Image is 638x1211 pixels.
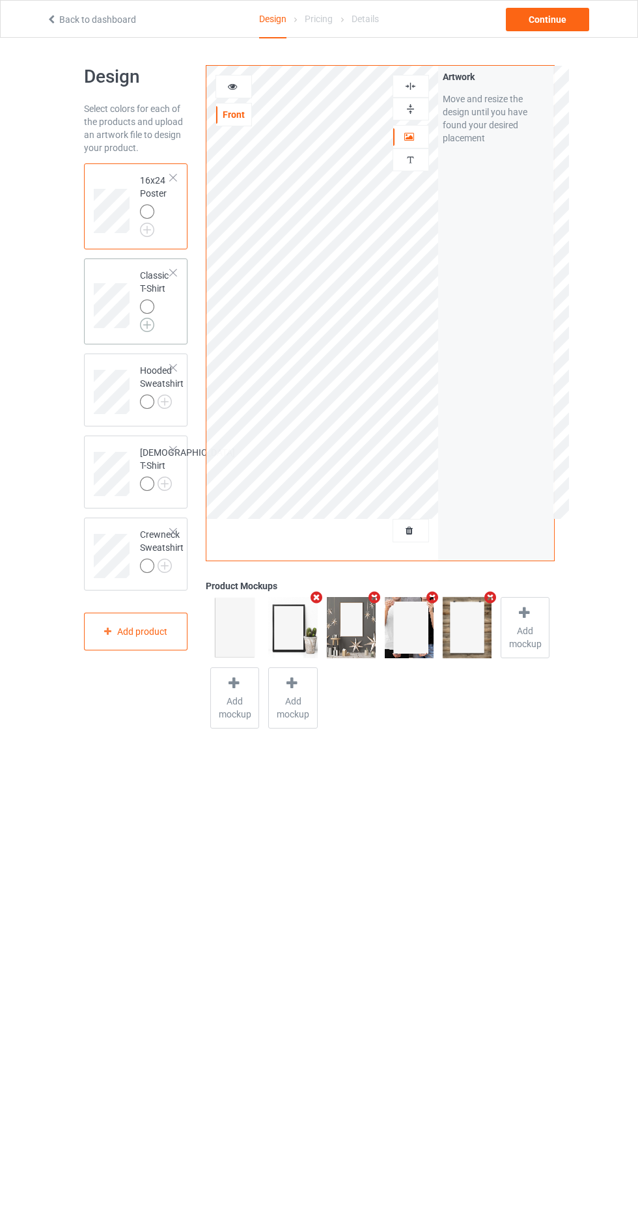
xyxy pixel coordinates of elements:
span: Add mockup [269,695,316,721]
div: 16x24 Poster [140,174,171,232]
div: Add mockup [210,667,259,729]
img: regular.jpg [268,597,317,658]
i: Remove mockup [482,591,499,604]
img: regular.jpg [443,597,492,658]
a: Back to dashboard [46,14,136,25]
span: Add mockup [501,624,549,650]
span: Add mockup [211,695,258,721]
i: Remove mockup [424,591,441,604]
img: svg+xml;base64,PD94bWwgdmVyc2lvbj0iMS4wIiBlbmNvZGluZz0iVVRGLTgiPz4KPHN2ZyB3aWR0aD0iMjJweCIgaGVpZ2... [158,395,172,409]
div: Add product [84,613,188,651]
div: Product Mockups [206,579,554,592]
div: Details [352,1,379,37]
div: Add mockup [501,597,549,658]
img: svg%3E%0A [404,80,417,92]
h1: Design [84,65,188,89]
img: svg%3E%0A [404,103,417,115]
div: Move and resize the design until you have found your desired placement [443,92,549,145]
img: regular.jpg [210,597,259,658]
div: Crewneck Sweatshirt [84,518,188,591]
img: svg+xml;base64,PD94bWwgdmVyc2lvbj0iMS4wIiBlbmNvZGluZz0iVVRGLTgiPz4KPHN2ZyB3aWR0aD0iMjJweCIgaGVpZ2... [158,559,172,573]
img: svg+xml;base64,PD94bWwgdmVyc2lvbj0iMS4wIiBlbmNvZGluZz0iVVRGLTgiPz4KPHN2ZyB3aWR0aD0iMjJweCIgaGVpZ2... [140,318,154,332]
div: Add mockup [268,667,317,729]
div: Crewneck Sweatshirt [140,528,184,572]
img: regular.jpg [327,597,376,658]
img: svg+xml;base64,PD94bWwgdmVyc2lvbj0iMS4wIiBlbmNvZGluZz0iVVRGLTgiPz4KPHN2ZyB3aWR0aD0iMjJweCIgaGVpZ2... [158,477,172,491]
div: Artwork [443,70,549,83]
div: [DEMOGRAPHIC_DATA] T-Shirt [84,436,188,508]
i: Remove mockup [367,591,383,604]
div: Pricing [305,1,333,37]
img: svg+xml;base64,PD94bWwgdmVyc2lvbj0iMS4wIiBlbmNvZGluZz0iVVRGLTgiPz4KPHN2ZyB3aWR0aD0iMjJweCIgaGVpZ2... [140,223,154,237]
div: Hooded Sweatshirt [84,354,188,426]
img: regular.jpg [385,597,434,658]
i: Remove mockup [308,591,324,604]
div: Design [259,1,286,38]
div: Continue [506,8,589,31]
div: [DEMOGRAPHIC_DATA] T-Shirt [140,446,235,490]
div: Front [216,108,251,121]
div: Classic T-Shirt [140,269,171,327]
img: svg%3E%0A [404,154,417,166]
div: Hooded Sweatshirt [140,364,184,408]
div: Select colors for each of the products and upload an artwork file to design your product. [84,102,188,154]
div: 16x24 Poster [84,163,188,249]
div: Classic T-Shirt [84,258,188,344]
